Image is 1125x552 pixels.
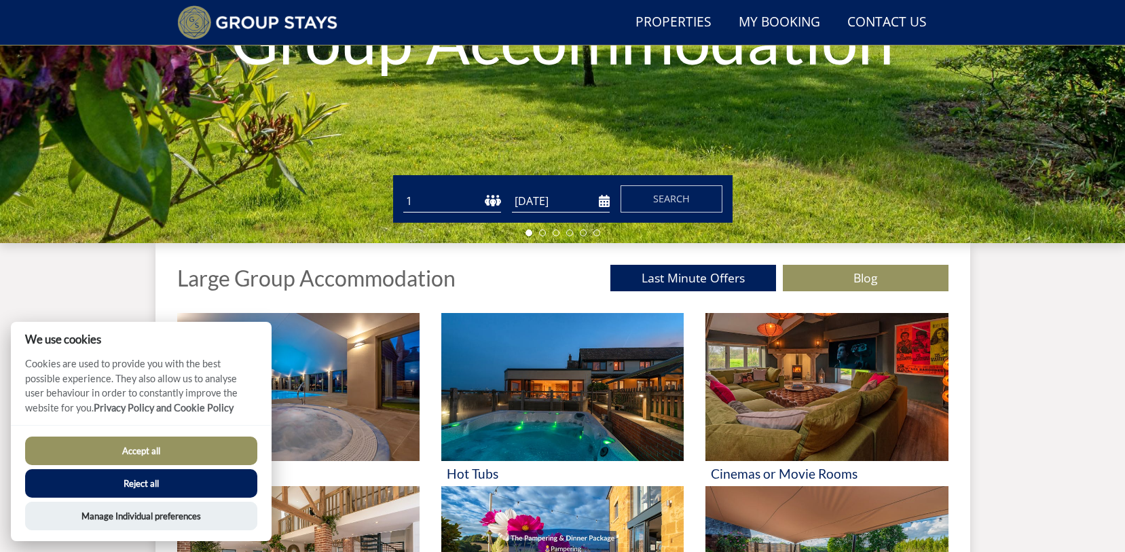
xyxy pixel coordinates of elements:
[733,7,826,38] a: My Booking
[25,469,257,498] button: Reject all
[177,313,420,461] img: 'Swimming Pool' - Large Group Accommodation Holiday Ideas
[177,5,338,39] img: Group Stays
[183,466,414,481] h3: Swimming Pool
[11,356,272,425] p: Cookies are used to provide you with the best possible experience. They also allow us to analyse ...
[25,437,257,465] button: Accept all
[705,313,948,461] img: 'Cinemas or Movie Rooms' - Large Group Accommodation Holiday Ideas
[512,190,610,213] input: Arrival Date
[705,313,948,486] a: 'Cinemas or Movie Rooms' - Large Group Accommodation Holiday Ideas Cinemas or Movie Rooms
[447,466,678,481] h3: Hot Tubs
[621,185,722,213] button: Search
[653,192,690,205] span: Search
[441,313,684,461] img: 'Hot Tubs' - Large Group Accommodation Holiday Ideas
[630,7,717,38] a: Properties
[783,265,948,291] a: Blog
[11,333,272,346] h2: We use cookies
[610,265,776,291] a: Last Minute Offers
[711,466,942,481] h3: Cinemas or Movie Rooms
[177,313,420,486] a: 'Swimming Pool' - Large Group Accommodation Holiday Ideas Swimming Pool
[441,313,684,486] a: 'Hot Tubs' - Large Group Accommodation Holiday Ideas Hot Tubs
[842,7,932,38] a: Contact Us
[25,502,257,530] button: Manage Individual preferences
[177,266,456,290] h1: Large Group Accommodation
[94,402,234,413] a: Privacy Policy and Cookie Policy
